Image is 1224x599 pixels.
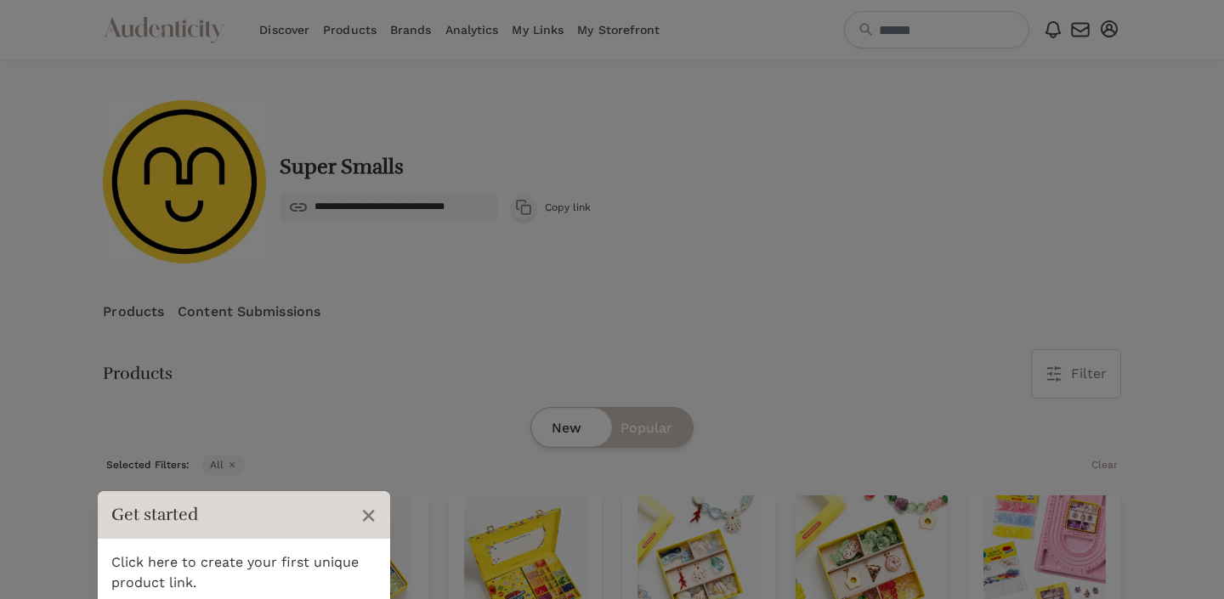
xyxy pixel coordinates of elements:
[1032,350,1120,398] button: Filter
[511,195,591,220] button: Copy link
[178,284,320,340] a: Content Submissions
[552,418,581,438] span: New
[1088,455,1121,475] button: Clear
[103,362,173,386] h3: Products
[545,201,591,214] span: Copy link
[280,155,404,179] h2: Super Smalls
[360,499,377,531] span: ×
[103,100,266,263] img: 3b05213df85a5d9bcb42d0f23df8ef13.jpg
[103,284,164,340] a: Products
[1071,364,1107,384] span: Filter
[103,455,193,475] span: Selected Filters:
[360,498,377,532] button: Close Tour
[620,418,672,438] span: Popular
[201,455,246,475] span: All
[111,503,352,527] h3: Get started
